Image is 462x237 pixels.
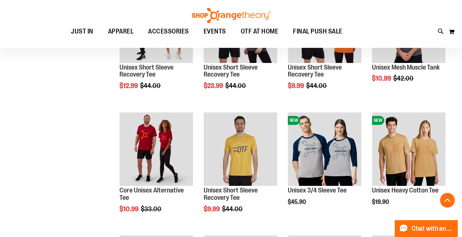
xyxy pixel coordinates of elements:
span: $44.00 [222,205,244,213]
button: Chat with an Expert [395,220,458,237]
a: Unisex Heavy Cotton Tee [372,187,438,194]
button: Back To Top [440,193,455,208]
span: $10.99 [372,75,392,82]
div: product [116,109,197,231]
span: $19.90 [372,199,390,205]
span: OTF AT HOME [241,23,279,40]
div: product [284,109,365,224]
span: EVENTS [204,23,226,40]
span: $44.00 [225,82,247,89]
a: Unisex Short Sleeve Recovery Tee [204,64,258,78]
a: Unisex Short Sleeve Recovery Tee [119,64,173,78]
a: Product image for Core Unisex Alternative Tee [119,112,193,187]
span: $9.99 [204,205,221,213]
span: $9.99 [288,82,305,89]
a: Product image for Unisex Short Sleeve Recovery Tee [204,112,277,187]
a: Unisex Mesh Muscle Tank [372,64,440,71]
span: APPAREL [108,23,134,40]
span: $10.99 [119,205,140,213]
span: $45.90 [288,199,307,205]
img: Unisex 3/4 Sleeve Tee [288,112,361,186]
span: $33.00 [141,205,162,213]
img: Unisex Heavy Cotton Tee [372,112,445,186]
span: $44.00 [140,82,162,89]
img: Shop Orangetheory [191,8,272,23]
a: Unisex 3/4 Sleeve Tee [288,187,347,194]
span: Chat with an Expert [412,225,453,232]
span: NEW [372,116,384,125]
a: Unisex 3/4 Sleeve TeeNEWNEW [288,112,361,187]
a: Core Unisex Alternative Tee [119,187,184,201]
span: $23.99 [204,82,224,89]
img: Product image for Unisex Short Sleeve Recovery Tee [204,112,277,186]
span: $44.00 [306,82,328,89]
div: product [368,109,449,224]
a: Unisex Heavy Cotton TeeNEWNEW [372,112,445,187]
span: NEW [288,116,300,125]
span: JUST IN [71,23,93,40]
span: ACCESSORIES [148,23,189,40]
span: $42.00 [393,75,415,82]
div: product [200,109,281,231]
span: $12.99 [119,82,139,89]
a: Unisex Short Sleeve Recovery Tee [288,64,342,78]
img: Product image for Core Unisex Alternative Tee [119,112,193,186]
span: FINAL PUSH SALE [293,23,343,40]
a: Unisex Short Sleeve Recovery Tee [204,187,258,201]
